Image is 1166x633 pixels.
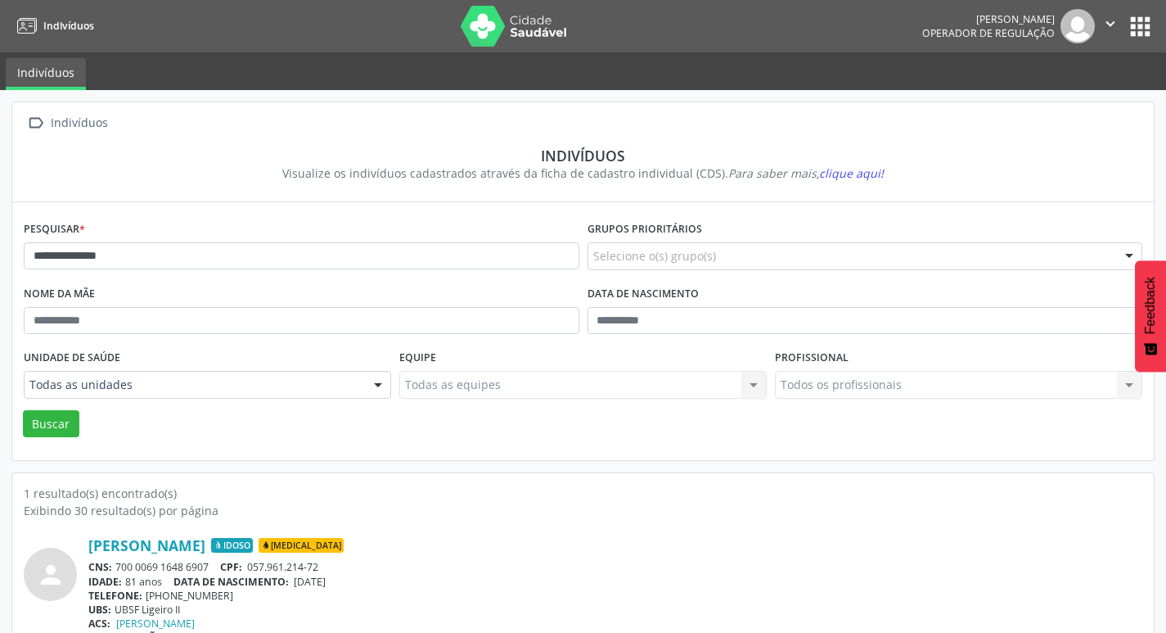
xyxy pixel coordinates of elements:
[88,536,205,554] a: [PERSON_NAME]
[6,58,86,90] a: Indivíduos
[24,111,47,135] i: 
[88,617,110,631] span: ACS:
[29,377,358,393] span: Todas as unidades
[35,147,1131,165] div: Indivíduos
[728,165,884,181] i: Para saber mais,
[11,12,94,39] a: Indivíduos
[1143,277,1158,334] span: Feedback
[294,575,326,589] span: [DATE]
[116,617,195,631] a: [PERSON_NAME]
[23,410,79,438] button: Buscar
[1060,9,1095,43] img: img
[24,111,110,135] a:  Indivíduos
[35,165,1131,182] div: Visualize os indivíduos cadastrados através da ficha de cadastro individual (CDS).
[399,346,436,371] label: Equipe
[1135,260,1166,372] button: Feedback - Mostrar pesquisa
[588,217,702,242] label: Grupos prioritários
[43,19,94,33] span: Indivíduos
[24,346,120,371] label: Unidade de saúde
[247,560,318,574] span: 057.961.214-72
[88,603,1142,617] div: UBSF Ligeiro II
[1101,15,1119,33] i: 
[88,560,1142,574] div: 700 0069 1648 6907
[211,538,253,553] span: Idoso
[922,12,1055,26] div: [PERSON_NAME]
[24,217,85,242] label: Pesquisar
[88,560,112,574] span: CNS:
[819,165,884,181] span: clique aqui!
[922,26,1055,40] span: Operador de regulação
[259,538,344,553] span: [MEDICAL_DATA]
[88,589,142,603] span: TELEFONE:
[88,575,1142,589] div: 81 anos
[47,111,110,135] div: Indivíduos
[24,502,1142,519] div: Exibindo 30 resultado(s) por página
[88,589,1142,603] div: [PHONE_NUMBER]
[24,485,1142,502] div: 1 resultado(s) encontrado(s)
[88,603,111,617] span: UBS:
[220,560,242,574] span: CPF:
[1126,12,1155,41] button: apps
[593,247,716,265] span: Selecione o(s) grupo(s)
[24,282,95,307] label: Nome da mãe
[588,282,699,307] label: Data de nascimento
[1095,9,1126,43] button: 
[775,346,849,371] label: Profissional
[173,575,289,589] span: DATA DE NASCIMENTO:
[88,575,122,589] span: IDADE:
